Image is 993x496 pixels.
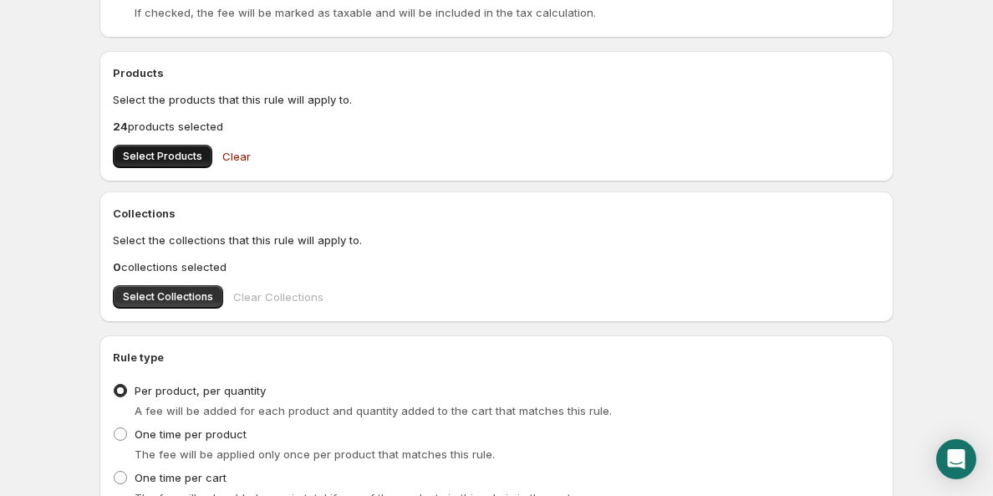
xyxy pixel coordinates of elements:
[212,140,261,173] button: Clear
[113,349,880,366] h2: Rule type
[135,404,612,417] span: A fee will be added for each product and quantity added to the cart that matches this rule.
[123,150,202,163] span: Select Products
[113,64,880,81] h2: Products
[936,439,976,479] div: Open Intercom Messenger
[123,290,213,304] span: Select Collections
[113,91,880,108] p: Select the products that this rule will apply to.
[113,285,223,309] button: Select Collections
[135,6,596,19] span: If checked, the fee will be marked as taxable and will be included in the tax calculation.
[135,447,495,461] span: The fee will be applied only once per product that matches this rule.
[113,118,880,135] p: products selected
[113,145,212,168] button: Select Products
[113,260,121,274] b: 0
[113,232,880,248] p: Select the collections that this rule will apply to.
[135,427,247,441] span: One time per product
[113,120,128,133] b: 24
[135,384,266,397] span: Per product, per quantity
[113,205,880,222] h2: Collections
[135,471,227,484] span: One time per cart
[113,258,880,275] p: collections selected
[222,148,251,165] span: Clear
